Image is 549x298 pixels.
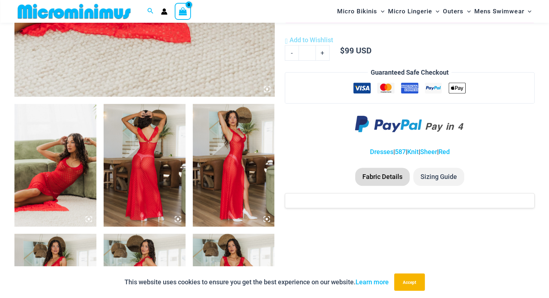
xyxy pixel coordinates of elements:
[175,3,191,19] a: View Shopping Cart, empty
[463,2,471,21] span: Menu Toggle
[125,277,389,288] p: This website uses cookies to ensure you get the best experience on our website.
[337,2,377,21] span: Micro Bikinis
[355,168,410,186] li: Fabric Details
[285,146,535,157] p: | | | |
[443,2,463,21] span: Outers
[441,2,472,21] a: OutersMenu ToggleMenu Toggle
[289,36,333,44] span: Add to Wishlist
[407,148,419,155] a: Knit
[420,148,437,155] a: Sheer
[147,7,154,16] a: Search icon link
[377,2,384,21] span: Menu Toggle
[395,148,406,155] a: 587
[394,273,425,291] button: Accept
[388,2,432,21] span: Micro Lingerie
[413,168,464,186] li: Sizing Guide
[161,8,167,15] a: Account icon link
[316,45,330,60] a: +
[14,104,96,227] img: Sometimes Red 587 Dress
[299,45,315,60] input: Product quantity
[340,45,371,56] bdi: 99 USD
[439,148,450,155] a: Red
[432,2,439,21] span: Menu Toggle
[334,1,535,22] nav: Site Navigation
[368,67,452,78] legend: Guaranteed Safe Checkout
[386,2,441,21] a: Micro LingerieMenu ToggleMenu Toggle
[370,148,393,155] a: Dresses
[524,2,531,21] span: Menu Toggle
[15,3,134,19] img: MM SHOP LOGO FLAT
[474,2,524,21] span: Mens Swimwear
[193,104,275,227] img: Sometimes Red 587 Dress
[335,2,386,21] a: Micro BikinisMenu ToggleMenu Toggle
[104,104,186,227] img: Sometimes Red 587 Dress
[285,45,299,60] a: -
[472,2,533,21] a: Mens SwimwearMenu ToggleMenu Toggle
[340,45,345,56] span: $
[356,278,389,286] a: Learn more
[285,35,333,45] a: Add to Wishlist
